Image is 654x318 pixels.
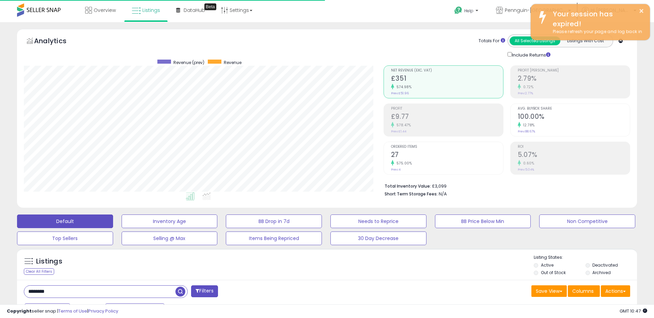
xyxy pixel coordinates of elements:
[521,161,534,166] small: 0.60%
[518,129,535,133] small: Prev: 88.67%
[330,232,426,245] button: 30 Day Decrease
[449,1,485,22] a: Help
[394,161,412,166] small: 575.00%
[518,145,630,149] span: ROI
[601,285,630,297] button: Actions
[385,183,431,189] b: Total Inventory Value:
[454,6,463,15] i: Get Help
[518,107,630,111] span: Avg. Buybox Share
[25,303,70,315] button: Last 7 Days
[518,113,630,122] h2: 100.00%
[224,60,242,65] span: Revenue
[394,123,411,128] small: 578.47%
[391,145,503,149] span: Ordered Items
[592,262,618,268] label: Deactivated
[391,69,503,73] span: Net Revenue (Exc. VAT)
[391,113,503,122] h2: £9.77
[568,285,600,297] button: Columns
[560,36,611,45] button: Listings With Cost
[226,214,322,228] button: BB Drop in 7d
[385,181,625,190] li: £3,099
[541,270,566,275] label: Out of Stock
[639,7,644,15] button: ×
[391,168,401,172] small: Prev: 4
[226,232,322,245] button: Items Being Repriced
[391,151,503,160] h2: 27
[541,262,554,268] label: Active
[24,268,54,275] div: Clear All Filters
[94,7,116,14] span: Overview
[479,38,505,44] div: Totals For
[7,308,118,315] div: seller snap | |
[204,3,216,10] div: Tooltip anchor
[620,308,647,314] span: 2025-10-14 10:47 GMT
[439,191,447,197] span: N/A
[548,9,645,29] div: Your session has expired!
[548,29,645,35] div: Please refresh your page and log back in
[105,303,165,315] button: Sep-29 - Oct-05
[521,123,535,128] small: 12.78%
[572,288,594,295] span: Columns
[173,60,204,65] span: Revenue (prev)
[122,232,218,245] button: Selling @ Max
[36,257,62,266] h5: Listings
[385,191,438,197] b: Short Term Storage Fees:
[539,214,635,228] button: Non Competitive
[518,91,533,95] small: Prev: 2.77%
[122,214,218,228] button: Inventory Age
[464,8,473,14] span: Help
[518,168,534,172] small: Prev: 5.04%
[534,254,637,261] p: Listing States:
[58,308,87,314] a: Terms of Use
[17,214,113,228] button: Default
[394,84,412,90] small: 574.98%
[505,7,566,14] span: Pennguin-[GEOGRAPHIC_DATA]-[GEOGRAPHIC_DATA]
[518,151,630,160] h2: 5.07%
[518,69,630,73] span: Profit [PERSON_NAME]
[391,91,409,95] small: Prev: £51.96
[510,36,560,45] button: All Selected Listings
[391,129,406,133] small: Prev: £1.44
[330,214,426,228] button: Needs to Reprice
[191,285,218,297] button: Filters
[88,308,118,314] a: Privacy Policy
[592,270,611,275] label: Archived
[531,285,567,297] button: Save View
[17,232,113,245] button: Top Sellers
[34,36,80,47] h5: Analytics
[7,308,32,314] strong: Copyright
[502,51,559,59] div: Include Returns
[391,107,503,111] span: Profit
[184,7,205,14] span: DataHub
[518,75,630,84] h2: 2.79%
[142,7,160,14] span: Listings
[391,75,503,84] h2: £351
[435,214,531,228] button: BB Price Below Min
[521,84,534,90] small: 0.72%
